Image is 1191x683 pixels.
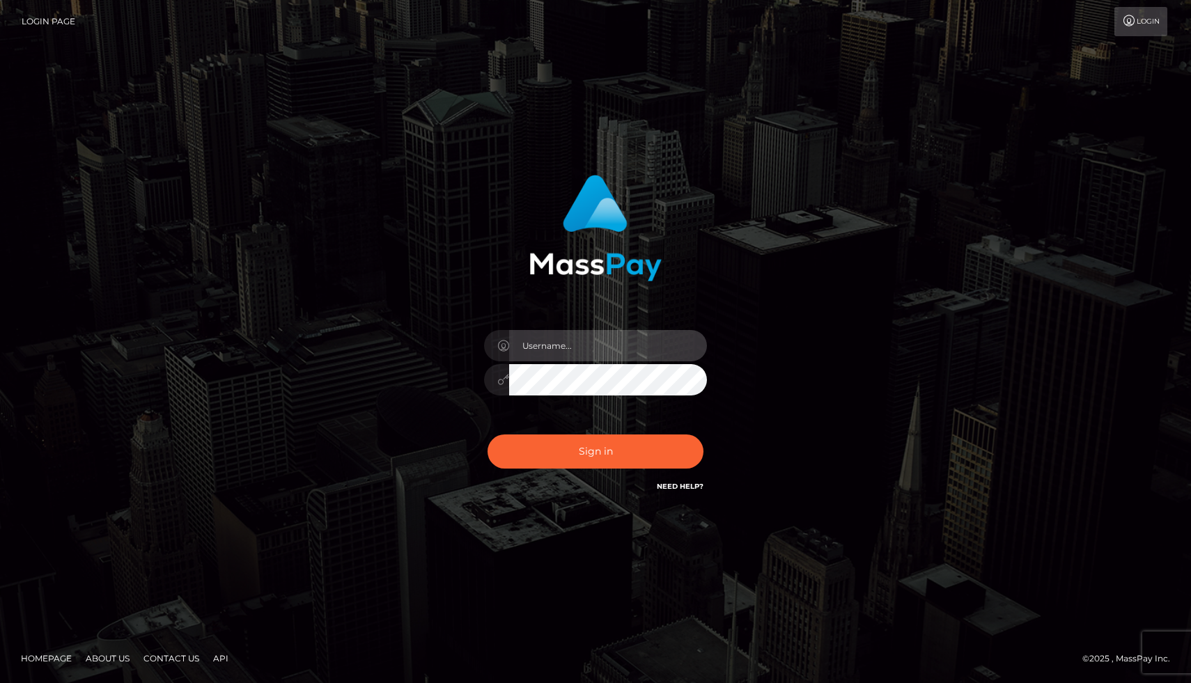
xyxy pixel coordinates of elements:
[22,7,75,36] a: Login Page
[488,434,703,469] button: Sign in
[529,175,662,281] img: MassPay Login
[15,647,77,669] a: Homepage
[208,647,234,669] a: API
[138,647,205,669] a: Contact Us
[509,330,707,361] input: Username...
[1082,651,1181,666] div: © 2025 , MassPay Inc.
[657,482,703,491] a: Need Help?
[80,647,135,669] a: About Us
[1114,7,1167,36] a: Login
